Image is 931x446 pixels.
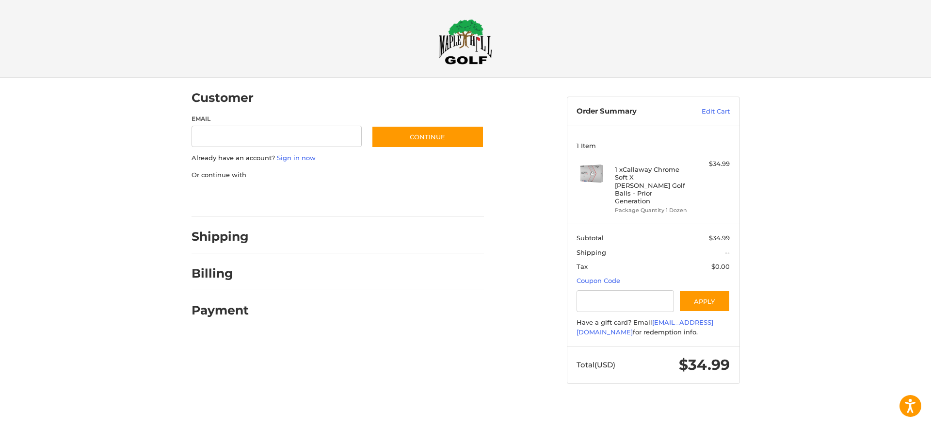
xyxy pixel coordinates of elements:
iframe: PayPal-paylater [271,189,343,207]
h4: 1 x Callaway Chrome Soft X [PERSON_NAME] Golf Balls - Prior Generation [615,165,689,205]
a: Coupon Code [577,277,620,284]
span: $34.99 [679,356,730,374]
li: Package Quantity 1 Dozen [615,206,689,215]
div: Have a gift card? Email for redemption info. [577,318,730,337]
p: Or continue with [192,170,484,180]
h2: Customer [192,90,254,105]
span: -- [725,248,730,256]
span: Subtotal [577,234,604,242]
iframe: PayPal-paypal [188,189,261,207]
p: Already have an account? [192,153,484,163]
h2: Shipping [192,229,249,244]
h3: 1 Item [577,142,730,149]
span: $0.00 [711,263,730,270]
div: $34.99 [691,159,730,169]
h2: Payment [192,303,249,318]
a: Edit Cart [681,107,730,116]
img: Maple Hill Golf [439,19,492,65]
iframe: PayPal-venmo [353,189,425,207]
span: Total (USD) [577,360,615,369]
a: Sign in now [277,154,316,162]
span: Shipping [577,248,606,256]
h3: Order Summary [577,107,681,116]
span: $34.99 [709,234,730,242]
a: [EMAIL_ADDRESS][DOMAIN_NAME] [577,318,713,336]
button: Apply [679,290,730,312]
span: Tax [577,263,588,270]
input: Gift Certificate or Coupon Code [577,290,674,312]
button: Continue [371,126,484,148]
h2: Billing [192,266,248,281]
label: Email [192,115,362,123]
